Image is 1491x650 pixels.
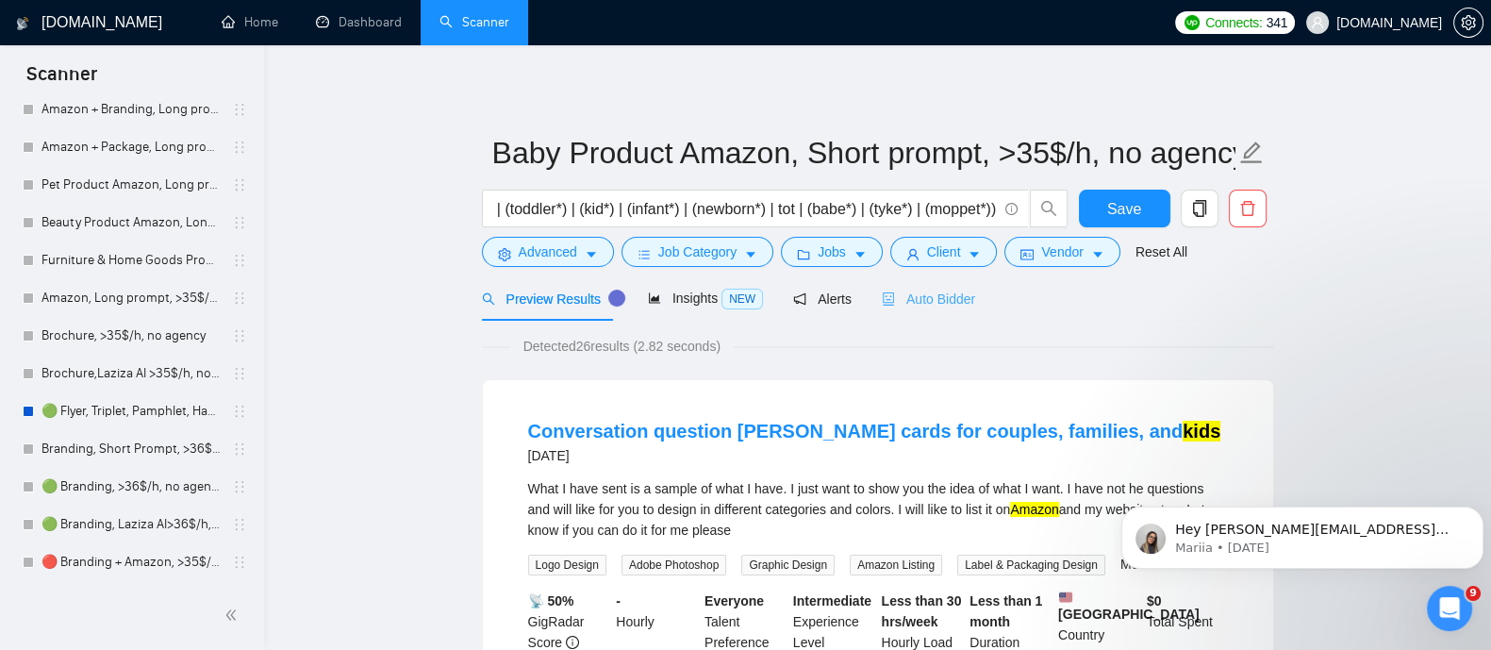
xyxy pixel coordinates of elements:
[781,237,883,267] button: folderJobscaret-down
[1135,242,1187,262] a: Reset All
[482,292,618,307] span: Preview Results
[1147,593,1162,608] b: $ 0
[61,55,346,276] span: Hey [PERSON_NAME][EMAIL_ADDRESS][DOMAIN_NAME], Looks like your Upwork agency Toggle Agency ran ou...
[1079,190,1170,227] button: Save
[638,247,651,261] span: bars
[528,421,1221,442] a: Conversation question [PERSON_NAME] cards for couples, families, andkids
[648,292,661,305] span: area-chart
[41,506,221,543] a: 🟢 Branding, Laziza AI>36$/h, no agency
[528,555,606,575] span: Logo Design
[1267,12,1287,33] span: 341
[1183,421,1220,442] mark: kids
[969,593,1042,629] b: Less than 1 month
[906,247,919,261] span: user
[608,290,625,307] div: Tooltip anchor
[704,593,764,608] b: Everyone
[1185,15,1200,30] img: upwork-logo.png
[482,237,614,267] button: settingAdvancedcaret-down
[793,593,871,608] b: Intermediate
[232,517,247,532] span: holder
[1453,8,1483,38] button: setting
[797,247,810,261] span: folder
[1182,200,1218,217] span: copy
[41,204,221,242] a: Beauty Product Amazon, Long prompt, >35$/h, no agency
[1031,200,1067,217] span: search
[1114,467,1491,599] iframe: Intercom notifications message
[232,253,247,268] span: holder
[41,355,221,392] a: Brochure,Laziza AI >35$/h, no agency
[41,91,221,128] a: Amazon + Branding, Long prompt, >35$/h, no agency
[41,317,221,355] a: Brochure, >35$/h, no agency
[16,8,29,39] img: logo
[1230,200,1266,217] span: delete
[927,242,961,262] span: Client
[585,247,598,261] span: caret-down
[41,128,221,166] a: Amazon + Package, Long prompt, >35$/h, no agency
[744,247,757,261] span: caret-down
[1059,591,1072,604] img: 🇺🇸
[1005,203,1018,215] span: info-circle
[1004,237,1119,267] button: idcardVendorcaret-down
[1454,15,1483,30] span: setting
[890,237,998,267] button: userClientcaret-down
[1107,197,1141,221] span: Save
[818,242,846,262] span: Jobs
[11,60,112,100] span: Scanner
[1239,141,1264,165] span: edit
[1205,12,1262,33] span: Connects:
[232,140,247,155] span: holder
[224,606,243,625] span: double-left
[882,593,962,629] b: Less than 30 hrs/week
[41,543,221,581] a: 🔴 Branding + Amazon, >35$/h, no agency
[721,289,763,309] span: NEW
[232,102,247,117] span: holder
[41,392,221,430] a: 🟢 Flyer, Triplet, Pamphlet, Hangout >36$/h, no agency
[648,291,763,306] span: Insights
[41,166,221,204] a: Pet Product Amazon, Long prompt, >35$/h, no agency
[1181,190,1218,227] button: copy
[741,555,835,575] span: Graphic Design
[232,555,247,570] span: holder
[519,242,577,262] span: Advanced
[658,242,737,262] span: Job Category
[482,292,495,306] span: search
[1311,16,1324,29] span: user
[492,129,1235,176] input: Scanner name...
[957,555,1105,575] span: Label & Packaging Design
[528,444,1221,467] div: [DATE]
[1030,190,1068,227] button: search
[853,247,867,261] span: caret-down
[528,593,574,608] b: 📡 50%
[316,14,402,30] a: dashboardDashboard
[41,468,221,506] a: 🟢 Branding, >36$/h, no agency
[439,14,509,30] a: searchScanner
[232,291,247,306] span: holder
[41,430,221,468] a: Branding, Short Prompt, >36$/h, no agency
[510,336,734,357] span: Detected 26 results (2.82 seconds)
[1091,247,1104,261] span: caret-down
[498,247,511,261] span: setting
[793,292,852,307] span: Alerts
[566,636,579,649] span: info-circle
[232,177,247,192] span: holder
[882,292,895,306] span: robot
[232,366,247,381] span: holder
[61,73,346,90] p: Message from Mariia, sent 4d ago
[232,442,247,457] span: holder
[621,237,773,267] button: barsJob Categorycaret-down
[968,247,981,261] span: caret-down
[1020,247,1034,261] span: idcard
[232,404,247,419] span: holder
[882,292,975,307] span: Auto Bidder
[1010,502,1058,517] mark: Amazon
[1453,15,1483,30] a: setting
[493,197,997,221] input: Search Freelance Jobs...
[616,593,621,608] b: -
[850,555,942,575] span: Amazon Listing
[1041,242,1083,262] span: Vendor
[793,292,806,306] span: notification
[222,14,278,30] a: homeHome
[1466,586,1481,601] span: 9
